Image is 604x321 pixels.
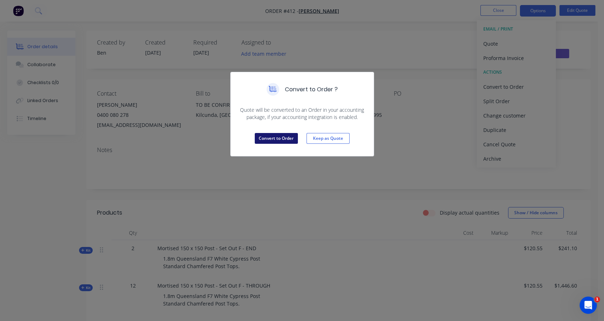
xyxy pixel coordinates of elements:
iframe: Intercom live chat [580,297,597,314]
button: Convert to Order [255,133,298,144]
h5: Convert to Order ? [285,85,338,94]
span: 1 [594,297,600,302]
span: Quote will be converted to an Order in your accounting package, if your accounting integration is... [239,106,365,121]
button: Keep as Quote [306,133,350,144]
